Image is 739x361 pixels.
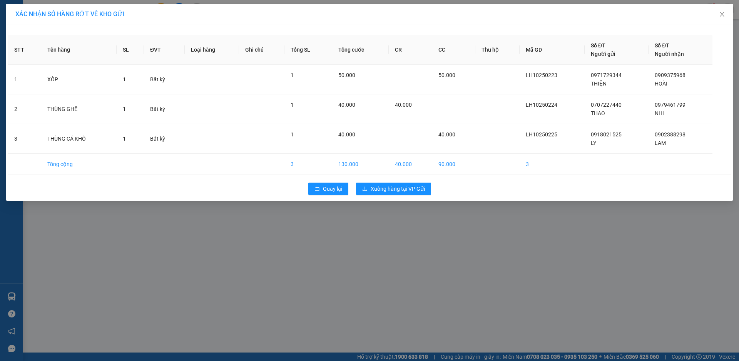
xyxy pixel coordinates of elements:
th: Mã GD [520,35,585,65]
button: downloadXuống hàng tại VP Gửi [356,183,431,195]
th: Tổng cước [332,35,389,65]
th: Loại hàng [185,35,239,65]
td: Bất kỳ [144,65,184,94]
div: Long Hải [7,7,60,16]
th: SL [117,35,144,65]
span: THAO [591,110,605,116]
span: 1 [123,76,126,82]
td: 3 [520,154,585,175]
span: NHI [655,110,664,116]
span: THIỆN [591,81,607,87]
span: 0918021525 [591,131,622,138]
span: HOÀI [655,81,667,87]
td: 2 [8,94,41,124]
span: 40.000 [338,131,355,138]
span: LH10250223 [526,72,557,78]
span: Quay lại [323,185,342,193]
th: Tổng SL [284,35,332,65]
th: Ghi chú [239,35,285,65]
span: Người nhận [655,51,684,57]
span: 0971729344 [591,72,622,78]
span: 50.000 [438,72,455,78]
td: 1 [8,65,41,94]
span: 0909375968 [655,72,685,78]
th: STT [8,35,41,65]
th: CR [389,35,432,65]
span: 40.000 [438,131,455,138]
span: rollback [314,186,320,192]
td: 90.000 [432,154,476,175]
span: XÁC NHẬN SỐ HÀNG RỚT VỀ KHO GỬI [15,10,125,18]
span: Số ĐT [591,42,605,49]
span: LH10250225 [526,131,557,138]
span: 40.000 [338,102,355,108]
div: LAM [66,25,120,34]
span: Người gửi [591,51,615,57]
span: LH10250224 [526,102,557,108]
span: 1 [123,106,126,112]
th: CC [432,35,476,65]
td: Bất kỳ [144,124,184,154]
div: LY [7,16,60,25]
span: Gửi: [7,7,18,15]
span: 1 [291,131,294,138]
div: 40.000 [65,50,120,60]
span: C : [65,52,71,60]
div: 93 NTB Q1 [66,7,120,25]
span: 0902388298 [655,131,685,138]
span: Số ĐT [655,42,669,49]
span: 0707227440 [591,102,622,108]
td: XỐP [41,65,117,94]
th: ĐVT [144,35,184,65]
span: 40.000 [395,102,412,108]
td: Tổng cộng [41,154,117,175]
button: rollbackQuay lại [308,183,348,195]
span: 50.000 [338,72,355,78]
button: Close [711,4,733,25]
span: close [719,11,725,17]
td: 40.000 [389,154,432,175]
span: 1 [291,72,294,78]
td: THÙNG GHẾ [41,94,117,124]
span: Nhận: [66,7,84,15]
span: 1 [291,102,294,108]
div: 0918021525 [7,25,60,36]
span: Xuống hàng tại VP Gửi [371,185,425,193]
span: LAM [655,140,666,146]
td: Bất kỳ [144,94,184,124]
th: Thu hộ [475,35,519,65]
td: THÙNG CÁ KHÔ [41,124,117,154]
th: Tên hàng [41,35,117,65]
td: 3 [8,124,41,154]
div: 0902388298 [66,34,120,45]
span: LY [591,140,596,146]
span: 1 [123,136,126,142]
td: 130.000 [332,154,389,175]
td: 3 [284,154,332,175]
span: 0979461799 [655,102,685,108]
span: download [362,186,368,192]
